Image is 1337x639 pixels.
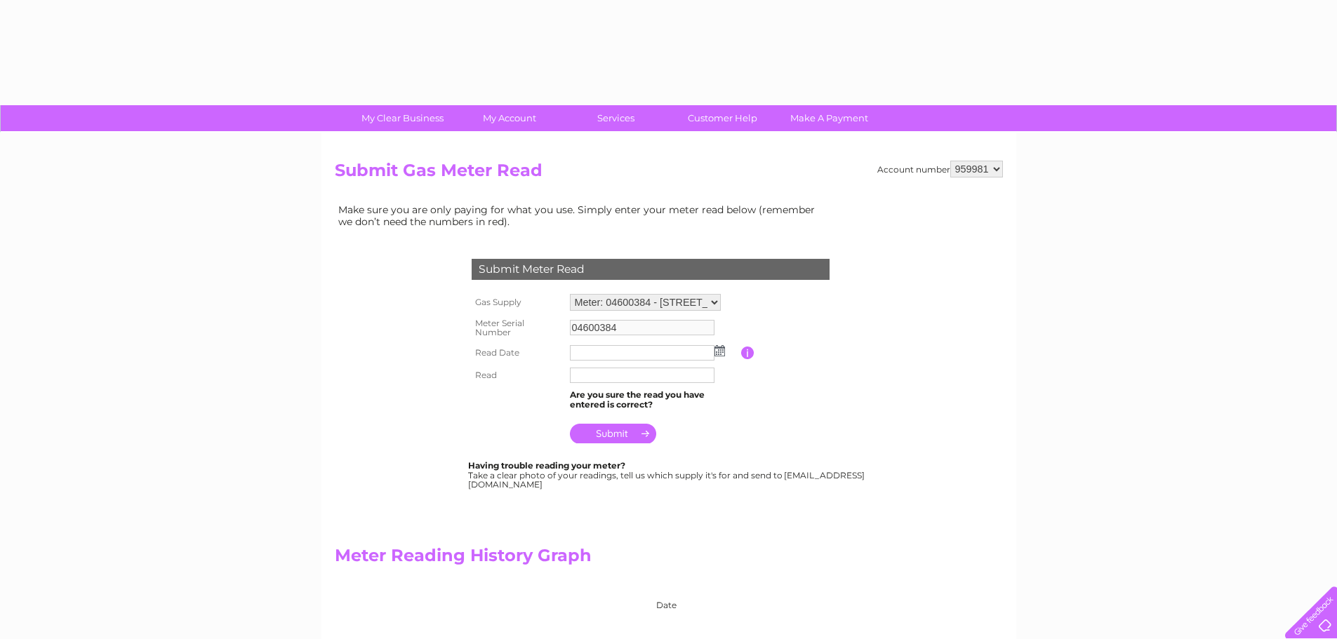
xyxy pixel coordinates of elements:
[468,460,625,471] b: Having trouble reading your meter?
[741,347,754,359] input: Information
[335,161,1003,187] h2: Submit Gas Meter Read
[335,201,826,230] td: Make sure you are only paying for what you use. Simply enter your meter read below (remember we d...
[714,345,725,356] img: ...
[335,546,826,572] h2: Meter Reading History Graph
[468,290,566,314] th: Gas Supply
[877,161,1003,177] div: Account number
[433,586,826,610] div: Date
[570,424,656,443] input: Submit
[771,105,887,131] a: Make A Payment
[665,105,780,131] a: Customer Help
[468,314,566,342] th: Meter Serial Number
[472,259,830,280] div: Submit Meter Read
[468,342,566,364] th: Read Date
[558,105,674,131] a: Services
[566,386,741,413] td: Are you sure the read you have entered is correct?
[468,461,867,490] div: Take a clear photo of your readings, tell us which supply it's for and send to [EMAIL_ADDRESS][DO...
[451,105,567,131] a: My Account
[468,364,566,386] th: Read
[345,105,460,131] a: My Clear Business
